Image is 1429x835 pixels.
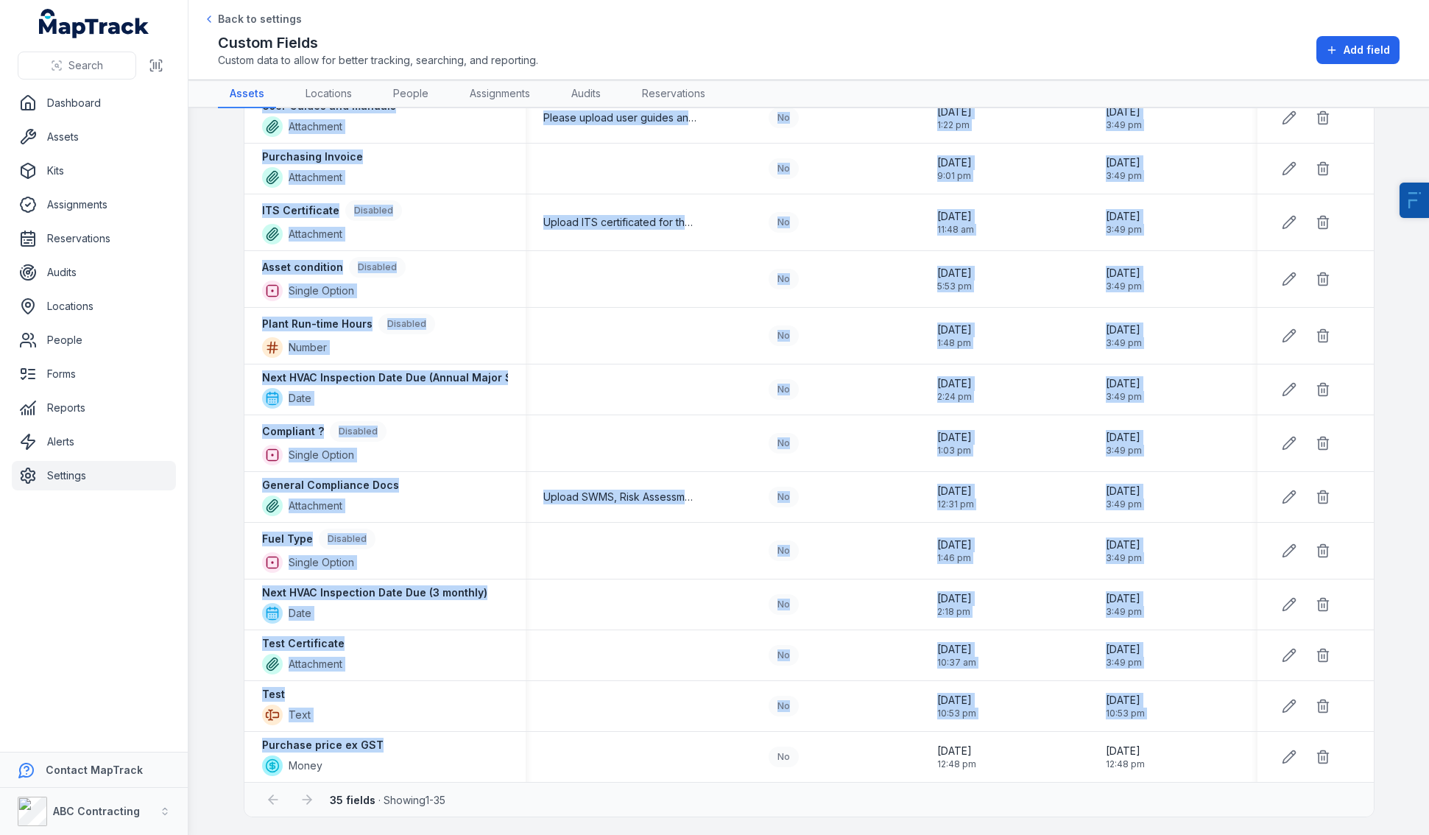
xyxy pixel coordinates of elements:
time: 02/04/2025, 1:48:02 pm [937,323,972,349]
time: 22/01/2025, 9:01:42 pm [937,155,972,182]
span: 3:49 pm [1106,119,1142,131]
span: 3:49 pm [1106,498,1142,510]
a: People [381,80,440,108]
time: 19/08/2025, 12:48:00 pm [937,744,976,770]
strong: ABC Contracting [53,805,140,817]
span: [DATE] [1106,376,1142,391]
span: [DATE] [937,266,972,281]
span: Single Option [289,448,354,462]
div: Disabled [349,257,406,278]
span: 3:49 pm [1106,224,1142,236]
span: 12:31 pm [937,498,974,510]
span: 12:48 pm [937,758,976,770]
div: No [769,487,799,507]
time: 11/07/2025, 3:49:05 pm [1106,376,1142,403]
a: Audits [560,80,613,108]
span: 2:18 pm [937,606,972,618]
div: Disabled [378,314,435,334]
a: Reservations [12,224,176,253]
span: Custom data to allow for better tracking, searching, and reporting. [218,53,538,68]
span: [DATE] [1106,744,1145,758]
a: Reports [12,393,176,423]
time: 11/07/2025, 3:49:05 pm [1106,209,1142,236]
strong: Test [262,687,285,702]
time: 11/07/2025, 3:49:05 pm [1106,105,1142,131]
a: Alerts [12,427,176,457]
span: 3:49 pm [1106,170,1142,182]
span: 12:48 pm [1106,758,1145,770]
div: No [769,433,799,454]
time: 11/07/2025, 3:49:05 pm [1106,155,1142,182]
a: Locations [12,292,176,321]
a: Audits [12,258,176,287]
time: 07/02/2025, 11:48:27 am [937,209,974,236]
span: 10:53 pm [1106,708,1145,719]
span: [DATE] [1106,591,1142,606]
div: No [769,594,799,615]
a: Back to settings [203,12,302,27]
strong: Plant Run-time Hours [262,317,373,331]
span: 10:53 pm [937,708,976,719]
span: 3:49 pm [1106,281,1142,292]
div: Disabled [330,421,387,442]
span: Number [289,340,327,355]
h2: Custom Fields [218,32,538,53]
strong: General Compliance Docs [262,478,399,493]
span: [DATE] [937,155,972,170]
a: People [12,325,176,355]
span: Add field [1344,43,1390,57]
div: No [769,696,799,716]
a: Reservations [630,80,717,108]
a: Forms [12,359,176,389]
span: 3:49 pm [1106,606,1142,618]
div: No [769,645,799,666]
time: 04/06/2025, 1:03:59 pm [937,430,972,457]
span: [DATE] [1106,693,1145,708]
time: 11/07/2025, 3:49:05 pm [1106,484,1142,510]
span: [DATE] [937,209,974,224]
span: 3:49 pm [1106,445,1142,457]
span: 3:49 pm [1106,337,1142,349]
div: No [769,108,799,128]
button: Search [18,52,136,80]
span: 1:03 pm [937,445,972,457]
span: Text [289,708,311,722]
span: Search [68,58,103,73]
span: Date [289,606,311,621]
span: [DATE] [1106,484,1142,498]
strong: ITS Certificate [262,203,339,218]
time: 15/05/2025, 1:46:39 pm [937,538,972,564]
span: Money [289,758,322,773]
a: MapTrack [39,9,149,38]
time: 11/07/2025, 3:49:05 pm [1106,591,1142,618]
strong: Fuel Type [262,532,313,546]
span: 3:49 pm [1106,657,1142,669]
div: No [769,325,799,346]
span: 3:49 pm [1106,552,1142,564]
span: Attachment [289,498,342,513]
button: Add field [1316,36,1400,64]
span: 9:01 pm [937,170,972,182]
span: [DATE] [1106,209,1142,224]
span: [DATE] [937,484,974,498]
span: Attachment [289,227,342,242]
strong: Purchasing Invoice [262,149,363,164]
span: [DATE] [1106,155,1142,170]
time: 12/06/2025, 2:18:03 pm [937,591,972,618]
span: [DATE] [1106,323,1142,337]
time: 13/11/2024, 1:22:07 pm [937,105,972,131]
span: [DATE] [937,693,976,708]
span: Upload ITS certificated for the equipment [543,215,696,230]
span: [DATE] [937,642,976,657]
span: 5:53 pm [937,281,972,292]
a: Dashboard [12,88,176,118]
time: 30/06/2025, 12:31:21 pm [937,484,974,510]
span: Back to settings [218,12,302,27]
strong: Test Certificate [262,636,345,651]
strong: Compliant ? [262,424,324,439]
span: [DATE] [1106,266,1142,281]
span: Single Option [289,555,354,570]
a: Assets [218,80,276,108]
time: 11/07/2025, 3:49:05 pm [1106,430,1142,457]
div: Disabled [345,200,402,221]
